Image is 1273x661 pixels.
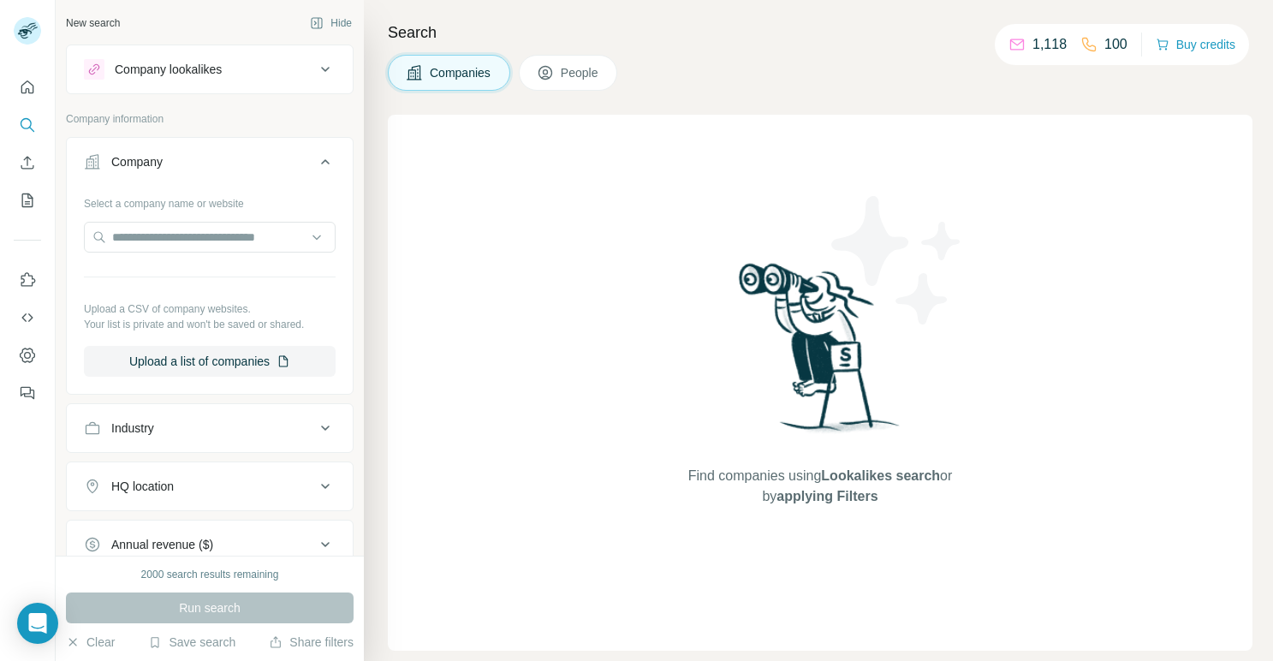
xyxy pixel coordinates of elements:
span: applying Filters [776,489,877,503]
button: Share filters [269,634,354,651]
button: Buy credits [1156,33,1235,57]
button: Quick start [14,72,41,103]
div: 2000 search results remaining [141,567,279,582]
button: Enrich CSV [14,147,41,178]
span: Companies [430,64,492,81]
button: Search [14,110,41,140]
div: Annual revenue ($) [111,536,213,553]
div: Company [111,153,163,170]
button: Save search [148,634,235,651]
button: Hide [298,10,364,36]
h4: Search [388,21,1252,45]
p: Upload a CSV of company websites. [84,301,336,317]
span: Find companies using or by [683,466,957,507]
button: My lists [14,185,41,216]
img: Surfe Illustration - Woman searching with binoculars [731,259,909,450]
p: Company information [66,111,354,127]
p: 1,118 [1032,34,1067,55]
img: Avatar [14,17,41,45]
button: Upload a list of companies [84,346,336,377]
button: Use Surfe API [14,302,41,333]
p: Your list is private and won't be saved or shared. [84,317,336,332]
div: Industry [111,420,154,437]
div: New search [66,15,120,31]
button: Dashboard [14,340,41,371]
span: Lookalikes search [821,468,940,483]
button: HQ location [67,466,353,507]
p: 100 [1104,34,1127,55]
button: Company lookalikes [67,49,353,90]
button: Company [67,141,353,189]
span: People [561,64,600,81]
div: HQ location [111,478,174,495]
button: Clear [66,634,115,651]
button: Use Surfe on LinkedIn [14,265,41,295]
button: Annual revenue ($) [67,524,353,565]
div: Open Intercom Messenger [17,603,58,644]
button: Feedback [14,378,41,408]
div: Select a company name or website [84,189,336,211]
button: Industry [67,408,353,449]
img: Surfe Illustration - Stars [820,183,974,337]
div: Company lookalikes [115,61,222,78]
